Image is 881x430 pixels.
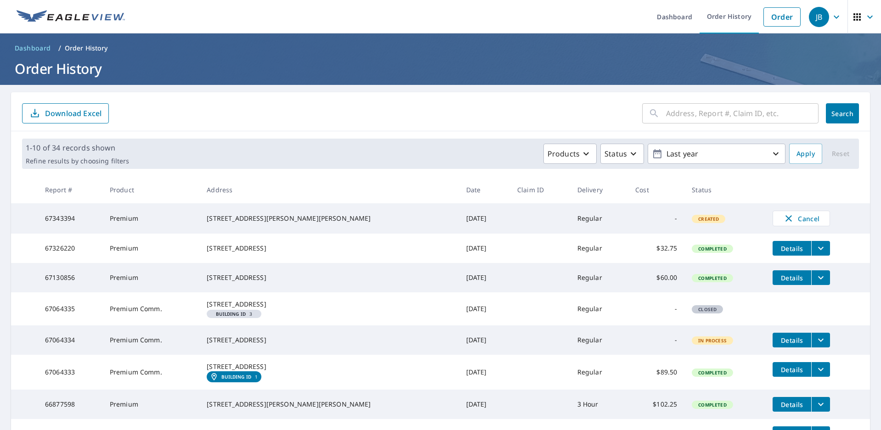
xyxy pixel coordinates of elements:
a: Order [763,7,801,27]
span: Completed [693,246,732,252]
td: Premium [102,263,200,292]
div: [STREET_ADDRESS] [207,300,451,309]
td: 67064335 [38,292,102,325]
td: [DATE] [459,203,510,234]
td: 3 Hour [570,390,628,419]
span: Search [833,109,852,118]
div: [STREET_ADDRESS] [207,244,451,253]
td: 66877598 [38,390,102,419]
button: detailsBtn-67130856 [773,270,811,285]
p: Download Excel [45,108,102,118]
span: Completed [693,369,732,376]
td: [DATE] [459,292,510,325]
td: $60.00 [628,263,684,292]
span: Completed [693,402,732,408]
p: Last year [663,146,770,162]
p: Products [548,148,580,159]
button: Status [600,144,644,164]
span: Closed [693,306,722,313]
td: Premium Comm. [102,355,200,390]
div: [STREET_ADDRESS][PERSON_NAME][PERSON_NAME] [207,214,451,223]
button: filesDropdownBtn-67326220 [811,241,830,256]
div: [STREET_ADDRESS][PERSON_NAME][PERSON_NAME] [207,400,451,409]
th: Product [102,176,200,203]
span: Details [778,400,806,409]
button: Search [826,103,859,123]
span: In Process [693,337,732,344]
p: Status [604,148,627,159]
td: [DATE] [459,234,510,263]
span: 3 [210,312,258,316]
td: Regular [570,325,628,355]
td: [DATE] [459,263,510,292]
td: Premium Comm. [102,325,200,355]
button: Last year [648,144,785,164]
td: - [628,325,684,355]
span: Created [693,216,724,222]
th: Address [199,176,458,203]
a: Building ID1 [207,371,261,382]
p: 1-10 of 34 records shown [26,142,129,153]
button: detailsBtn-66877598 [773,397,811,412]
button: detailsBtn-67064334 [773,333,811,347]
td: - [628,203,684,234]
button: filesDropdownBtn-67064334 [811,333,830,347]
span: Cancel [782,213,820,224]
td: Premium [102,203,200,234]
button: Download Excel [22,103,109,123]
td: [DATE] [459,390,510,419]
button: filesDropdownBtn-67064333 [811,362,830,377]
span: Dashboard [15,44,51,53]
td: 67064334 [38,325,102,355]
td: Regular [570,292,628,325]
h1: Order History [11,59,870,78]
td: Premium [102,234,200,263]
span: Details [778,274,806,282]
button: detailsBtn-67064333 [773,362,811,377]
th: Claim ID [510,176,570,203]
em: Building ID [216,312,246,316]
th: Cost [628,176,684,203]
td: 67130856 [38,263,102,292]
p: Order History [65,44,108,53]
td: [DATE] [459,325,510,355]
span: Details [778,336,806,345]
em: Building ID [221,374,251,380]
td: Regular [570,234,628,263]
div: [STREET_ADDRESS] [207,335,451,345]
td: 67326220 [38,234,102,263]
a: Dashboard [11,41,55,56]
button: detailsBtn-67326220 [773,241,811,256]
div: [STREET_ADDRESS] [207,362,451,371]
p: Refine results by choosing filters [26,157,129,165]
span: Details [778,365,806,374]
span: Details [778,244,806,253]
th: Status [684,176,765,203]
td: Regular [570,263,628,292]
div: [STREET_ADDRESS] [207,273,451,282]
td: - [628,292,684,325]
td: Regular [570,203,628,234]
div: JB [809,7,829,27]
span: Apply [796,148,815,160]
td: Regular [570,355,628,390]
th: Report # [38,176,102,203]
th: Date [459,176,510,203]
td: Premium [102,390,200,419]
td: 67343394 [38,203,102,234]
img: EV Logo [17,10,125,24]
input: Address, Report #, Claim ID, etc. [666,101,819,126]
li: / [58,43,61,54]
td: Premium Comm. [102,292,200,325]
span: Completed [693,275,732,281]
button: filesDropdownBtn-66877598 [811,397,830,412]
td: $102.25 [628,390,684,419]
td: $32.75 [628,234,684,263]
button: Cancel [773,211,830,226]
td: $89.50 [628,355,684,390]
td: 67064333 [38,355,102,390]
button: Apply [789,144,822,164]
td: [DATE] [459,355,510,390]
button: Products [543,144,597,164]
nav: breadcrumb [11,41,870,56]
